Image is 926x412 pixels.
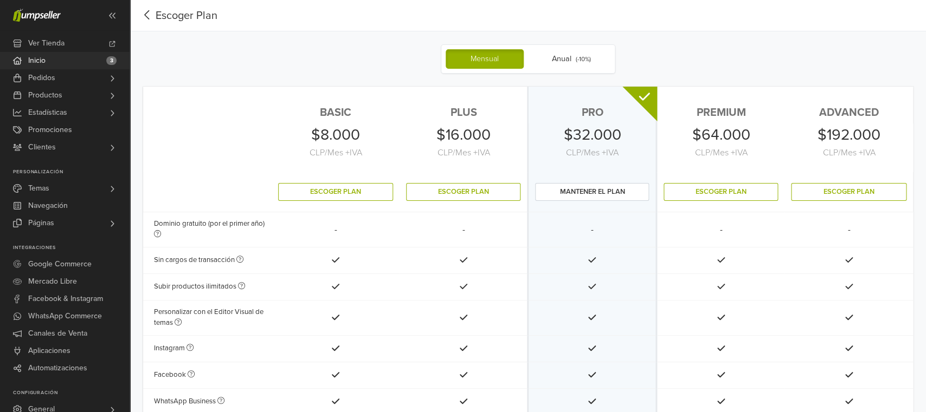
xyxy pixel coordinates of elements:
span: Navegación [28,197,68,214]
span: + IVA [473,147,490,158]
div: $16.000 [406,123,520,159]
span: CLP / Mes [535,146,649,159]
span: Facebook [154,370,195,379]
span: Temas [28,180,49,197]
span: WhatsApp Business [154,397,224,406]
label: Anual [532,49,610,69]
span: + IVA [730,147,747,158]
p: Personalización [13,169,130,175]
span: 3 [106,56,117,65]
div: PREMIUM [664,106,778,119]
td: - [528,212,657,247]
small: (- 10 %) [576,55,591,63]
label: Mensual [446,49,524,69]
span: Productos [28,87,62,104]
p: Integraciones [13,245,130,251]
span: Google Commerce [28,256,92,273]
span: Pedidos [28,69,55,87]
p: Configuración [13,390,130,396]
button: mantener el plan [535,183,649,201]
span: Canales de Venta [28,325,87,342]
span: Dominio gratuito (por el primer año) [154,219,265,239]
div: $8.000 [278,123,394,159]
button: Escoger Plan [664,183,778,201]
span: Clientes [28,139,56,156]
td: - [784,212,913,247]
span: Sin cargos de transacción [154,256,243,264]
span: Promociones [28,121,72,139]
span: Páginas [28,214,54,232]
td: - [400,212,528,247]
div: $32.000 [535,123,649,159]
span: Inicio [28,52,46,69]
span: CLP / Mes [406,146,520,159]
div: BASIC [278,106,394,119]
span: Subir productos ilimitados [154,282,245,291]
button: Escoger Plan [406,183,520,201]
span: Automatizaciones [28,359,87,377]
td: - [272,212,400,247]
span: Facebook & Instagram [28,290,103,308]
td: - [657,212,785,247]
span: WhatsApp Commerce [28,308,102,325]
div: $192.000 [791,123,906,159]
span: Escoger Plan [156,8,217,24]
div: PRO [535,106,649,119]
div: PLUS [406,106,520,119]
span: Personalizar con el Editor Visual de temas [154,308,263,327]
span: Ver Tienda [28,35,65,52]
button: Escoger Plan [791,183,906,201]
span: Instagram [154,344,194,352]
span: CLP / Mes [278,146,394,159]
div: ADVANCED [791,106,906,119]
span: + IVA [858,147,875,158]
span: Mercado Libre [28,273,77,290]
button: Escoger Plan [139,8,217,24]
span: + IVA [345,147,362,158]
span: Estadísticas [28,104,67,121]
span: + IVA [602,147,619,158]
span: CLP / Mes [791,146,906,159]
span: CLP / Mes [664,146,778,159]
span: Aplicaciones [28,342,70,359]
button: Escoger Plan [278,183,394,201]
div: $64.000 [664,123,778,159]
